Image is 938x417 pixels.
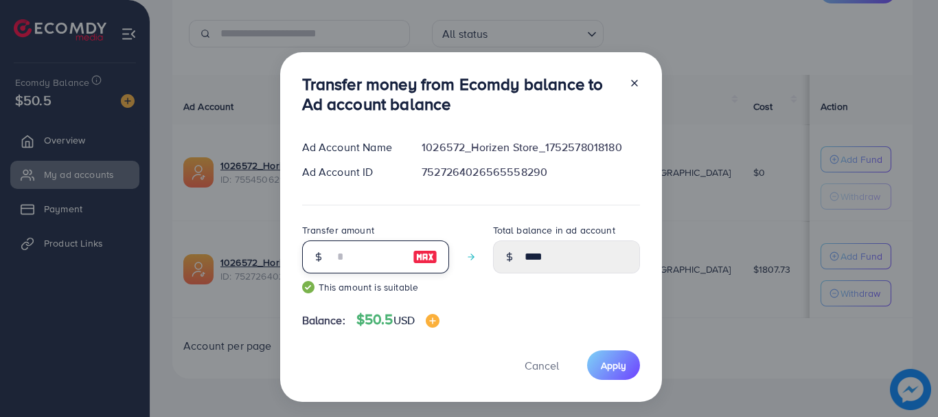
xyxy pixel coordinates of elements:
img: guide [302,281,314,293]
div: 7527264026565558290 [411,164,650,180]
div: Ad Account Name [291,139,411,155]
h4: $50.5 [356,311,439,328]
div: Ad Account ID [291,164,411,180]
div: 1026572_Horizen Store_1752578018180 [411,139,650,155]
button: Apply [587,350,640,380]
h3: Transfer money from Ecomdy balance to Ad account balance [302,74,618,114]
span: USD [393,313,415,328]
label: Transfer amount [302,223,374,237]
button: Cancel [507,350,576,380]
img: image [426,314,439,328]
span: Apply [601,359,626,372]
label: Total balance in ad account [493,223,615,237]
span: Cancel [525,358,559,373]
small: This amount is suitable [302,280,449,294]
img: image [413,249,437,265]
span: Balance: [302,313,345,328]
